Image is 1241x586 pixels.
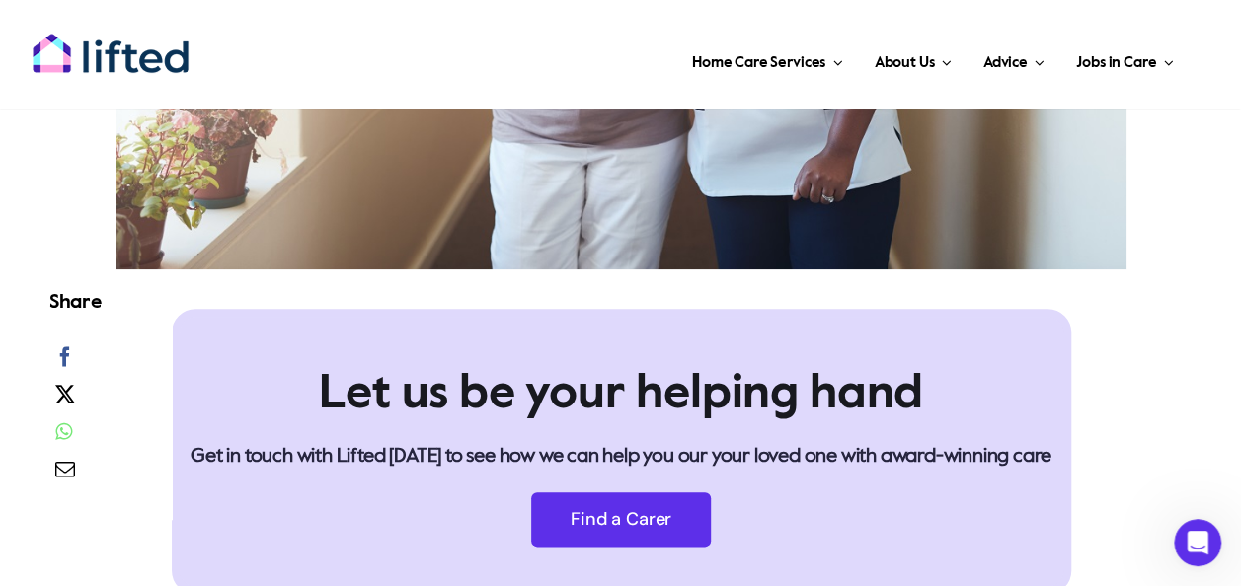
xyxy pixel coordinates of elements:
[1076,47,1156,79] span: Jobs in Care
[49,455,80,492] a: Email
[1070,30,1180,89] a: Jobs in Care
[977,30,1050,89] a: Advice
[1174,519,1221,566] iframe: Intercom live chat
[49,289,101,317] h4: Share
[49,342,80,380] a: Facebook
[49,417,77,455] a: WhatsApp
[180,368,1063,421] h2: Let us be your helping hand
[874,47,934,79] span: About Us
[571,509,671,530] span: Find a Carer
[32,33,190,52] a: lifted-logo
[868,30,957,89] a: About Us
[983,47,1028,79] span: Advice
[531,492,711,547] a: Find a Carer
[232,30,1180,89] nav: Main Menu
[49,380,80,417] a: X
[686,30,849,89] a: Home Care Services
[692,47,825,79] span: Home Care Services
[191,447,1051,467] strong: Get in touch with Lifted [DATE] to see how we can help you our your loved one with award-winning ...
